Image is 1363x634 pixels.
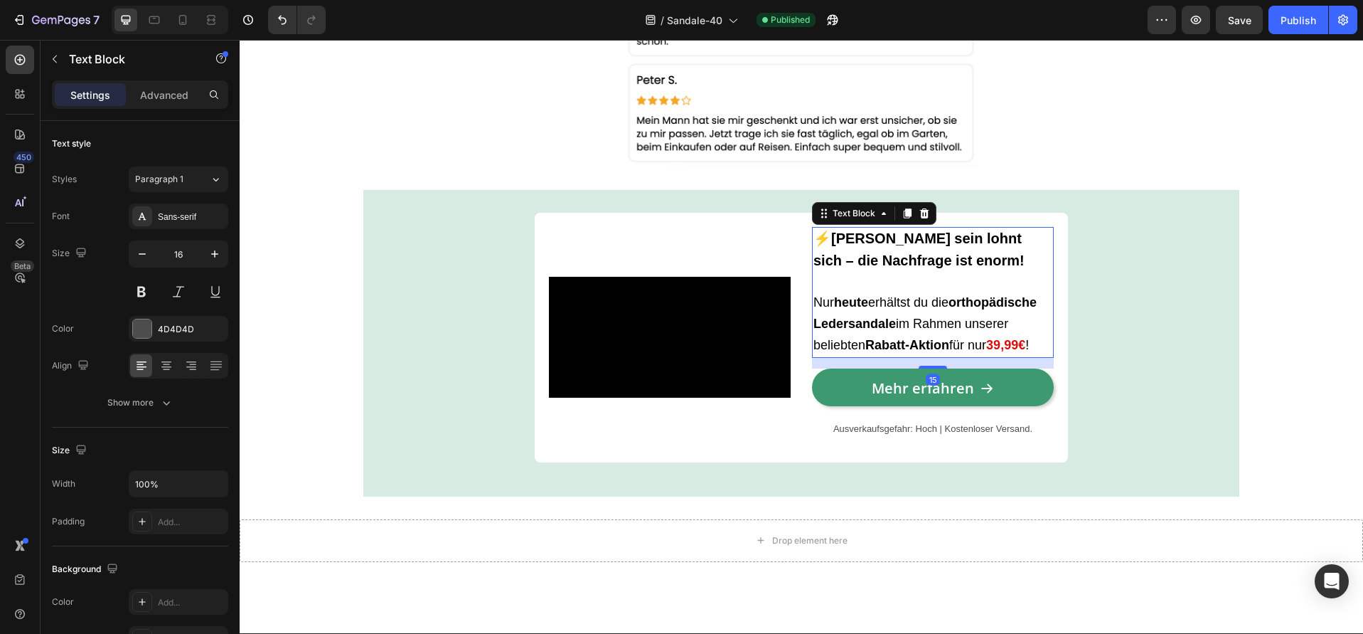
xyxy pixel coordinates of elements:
div: Add... [158,596,225,609]
span: Save [1228,14,1251,26]
div: Open Intercom Messenger [1315,564,1349,598]
span: Published [771,14,810,26]
div: Text Block [590,167,638,180]
div: Undo/Redo [268,6,326,34]
button: Save [1216,6,1263,34]
button: Paragraph 1 [129,167,228,192]
div: Show more [107,396,173,410]
div: Size [52,441,90,460]
span: / [661,13,664,28]
strong: Ledersandale [574,277,656,291]
input: Auto [129,471,228,497]
div: 450 [14,152,34,163]
span: Paragraph 1 [135,173,183,186]
div: Width [52,477,75,490]
strong: heute [594,255,629,270]
button: 7 [6,6,106,34]
div: Sans-serif [158,211,225,223]
strong: Mehr erfahren [632,339,734,358]
div: Background [52,560,121,579]
div: Add... [158,516,225,529]
strong: Rabatt-Aktion [626,298,710,312]
p: Settings [70,88,110,102]
strong: ⚡[PERSON_NAME] sein lohnt sich – die Nachfrage ist enorm! [574,191,785,228]
iframe: Design area [240,40,1363,634]
div: Padding [52,515,85,528]
span: Ausverkaufsgefahr: Hoch | Kostenloser Versand. [594,384,793,394]
div: Beta [11,260,34,272]
button: Publish [1268,6,1328,34]
span: Nur erhältst du die im Rahmen unserer beliebten für nur [574,255,797,312]
div: Publish [1281,13,1316,28]
div: Align [52,356,92,376]
span: ! [786,298,789,312]
div: Styles [52,173,77,186]
div: Text style [52,137,91,150]
div: Drop element here [533,495,608,507]
span: Sandale-40 [667,13,722,28]
div: Color [52,322,74,335]
p: 7 [93,11,100,28]
div: Color [52,596,74,608]
div: Size [52,244,90,263]
strong: 39,99€ [747,298,786,312]
p: Advanced [140,88,188,102]
p: Text Block [69,51,190,68]
a: Mehr erfahren [572,329,814,366]
strong: orthopädische [709,255,797,270]
div: 15 [686,334,700,346]
div: 4D4D4D [158,323,225,336]
video: Video [309,237,551,358]
button: Show more [52,390,228,416]
div: Font [52,210,70,223]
